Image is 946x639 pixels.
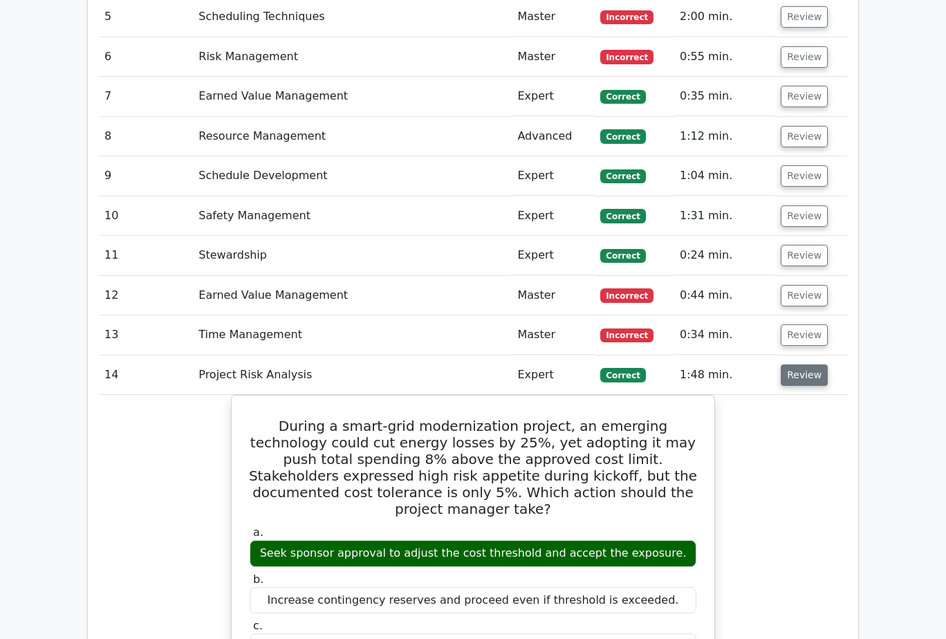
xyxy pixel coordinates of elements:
[781,324,828,346] button: Review
[674,196,775,236] td: 1:31 min.
[512,77,595,116] td: Expert
[193,236,512,275] td: Stewardship
[512,196,595,236] td: Expert
[99,117,193,156] td: 8
[253,526,263,539] span: a.
[674,117,775,156] td: 1:12 min.
[674,276,775,315] td: 0:44 min.
[674,77,775,116] td: 0:35 min.
[193,315,512,355] td: Time Management
[193,355,512,395] td: Project Risk Analysis
[512,315,595,355] td: Master
[99,315,193,355] td: 13
[99,236,193,275] td: 11
[674,355,775,395] td: 1:48 min.
[600,90,645,104] span: Correct
[781,86,828,107] button: Review
[250,540,696,567] div: Seek sponsor approval to adjust the cost threshold and accept the exposure.
[253,619,263,632] span: c.
[600,169,645,183] span: Correct
[512,117,595,156] td: Advanced
[512,156,595,196] td: Expert
[600,129,645,143] span: Correct
[674,236,775,275] td: 0:24 min.
[99,276,193,315] td: 12
[99,77,193,116] td: 7
[781,165,828,187] button: Review
[193,276,512,315] td: Earned Value Management
[193,156,512,196] td: Schedule Development
[99,196,193,236] td: 10
[512,37,595,77] td: Master
[781,6,828,28] button: Review
[600,249,645,263] span: Correct
[781,364,828,386] button: Review
[600,368,645,382] span: Correct
[99,37,193,77] td: 6
[600,328,653,342] span: Incorrect
[193,196,512,236] td: Safety Management
[600,50,653,64] span: Incorrect
[781,126,828,147] button: Review
[253,573,263,586] span: b.
[512,355,595,395] td: Expert
[600,10,653,24] span: Incorrect
[674,156,775,196] td: 1:04 min.
[781,285,828,306] button: Review
[674,315,775,355] td: 0:34 min.
[512,276,595,315] td: Master
[250,587,696,614] div: Increase contingency reserves and proceed even if threshold is exceeded.
[781,46,828,68] button: Review
[512,236,595,275] td: Expert
[193,117,512,156] td: Resource Management
[781,205,828,227] button: Review
[600,288,653,302] span: Incorrect
[781,245,828,266] button: Review
[674,37,775,77] td: 0:55 min.
[193,37,512,77] td: Risk Management
[193,77,512,116] td: Earned Value Management
[248,418,698,517] h5: During a smart-grid modernization project, an emerging technology could cut energy losses by 25%,...
[600,209,645,223] span: Correct
[99,355,193,395] td: 14
[99,156,193,196] td: 9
